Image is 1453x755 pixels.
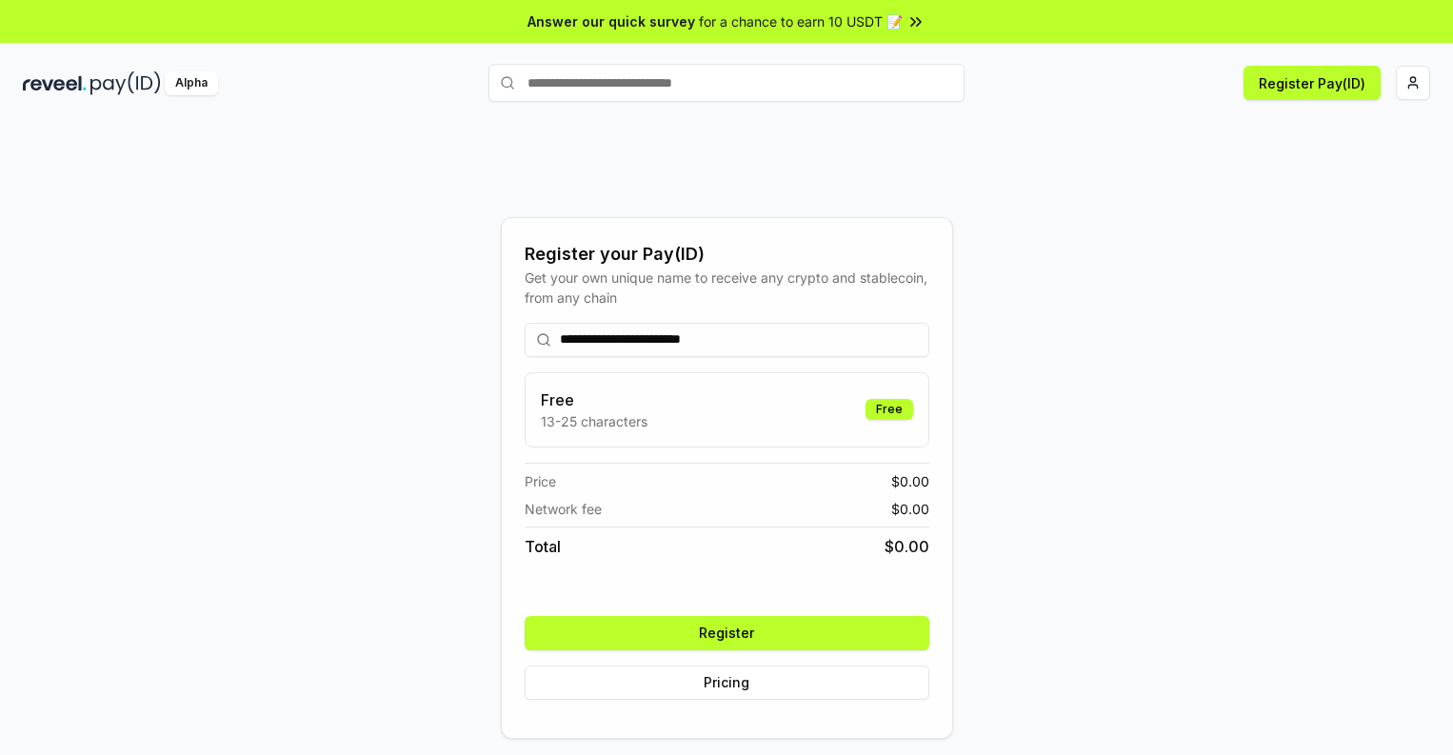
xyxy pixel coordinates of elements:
[699,11,903,31] span: for a chance to earn 10 USDT 📝
[866,399,913,420] div: Free
[525,268,929,308] div: Get your own unique name to receive any crypto and stablecoin, from any chain
[525,499,602,519] span: Network fee
[525,241,929,268] div: Register your Pay(ID)
[1244,66,1381,100] button: Register Pay(ID)
[527,11,695,31] span: Answer our quick survey
[165,71,218,95] div: Alpha
[90,71,161,95] img: pay_id
[885,535,929,558] span: $ 0.00
[525,616,929,650] button: Register
[23,71,87,95] img: reveel_dark
[541,411,647,431] p: 13-25 characters
[891,499,929,519] span: $ 0.00
[525,535,561,558] span: Total
[541,388,647,411] h3: Free
[891,471,929,491] span: $ 0.00
[525,666,929,700] button: Pricing
[525,471,556,491] span: Price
